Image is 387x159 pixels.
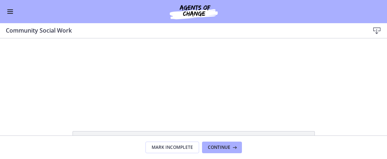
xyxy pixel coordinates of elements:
[152,145,193,150] span: Mark Incomplete
[150,3,237,20] img: Agents of Change
[145,142,199,153] button: Mark Incomplete
[6,7,15,16] button: Enable menu
[6,26,358,35] h3: Community Social Work
[208,145,230,150] span: Continue
[202,142,242,153] button: Continue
